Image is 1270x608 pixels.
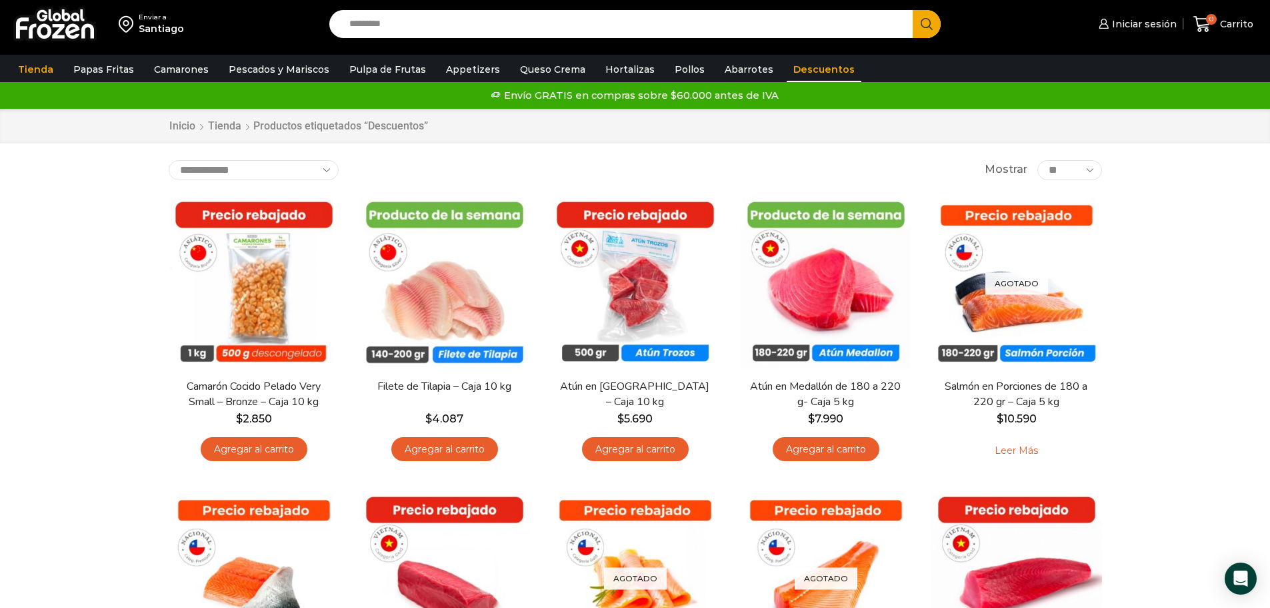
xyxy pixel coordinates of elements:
a: Tienda [207,119,242,134]
span: $ [425,412,432,425]
a: Pollos [668,57,711,82]
nav: Breadcrumb [169,119,428,134]
a: Atún en Medallón de 180 a 220 g- Caja 5 kg [749,379,902,410]
div: Open Intercom Messenger [1225,563,1257,595]
bdi: 7.990 [808,412,843,425]
a: Tienda [11,57,60,82]
a: Filete de Tilapia – Caja 10 kg [367,379,521,394]
bdi: 4.087 [425,412,463,425]
p: Agotado [985,272,1048,294]
a: Leé más sobre “Salmón en Porciones de 180 a 220 gr - Caja 5 kg” [974,437,1059,465]
img: address-field-icon.svg [119,13,139,35]
h1: Productos etiquetados “Descuentos” [253,119,428,132]
a: Agregar al carrito: “Filete de Tilapia - Caja 10 kg” [391,437,498,462]
a: Appetizers [439,57,507,82]
a: Abarrotes [718,57,780,82]
bdi: 2.850 [236,412,272,425]
p: Agotado [795,567,857,589]
a: Agregar al carrito: “Atún en Medallón de 180 a 220 g- Caja 5 kg” [773,437,879,462]
a: Camarón Cocido Pelado Very Small – Bronze – Caja 10 kg [177,379,330,410]
span: 0 [1206,14,1217,25]
span: Carrito [1217,17,1253,31]
span: $ [997,412,1003,425]
a: Salmón en Porciones de 180 a 220 gr – Caja 5 kg [939,379,1093,410]
a: Camarones [147,57,215,82]
a: Descuentos [787,57,861,82]
a: Hortalizas [599,57,661,82]
span: $ [808,412,815,425]
span: Mostrar [985,162,1027,178]
bdi: 5.690 [617,412,653,425]
a: 0 Carrito [1190,9,1257,40]
a: Queso Crema [513,57,592,82]
div: Santiago [139,22,184,35]
a: Iniciar sesión [1095,11,1177,37]
a: Pescados y Mariscos [222,57,336,82]
a: Atún en [GEOGRAPHIC_DATA] – Caja 10 kg [558,379,711,410]
p: Agotado [604,567,667,589]
a: Papas Fritas [67,57,141,82]
span: $ [236,412,243,425]
div: Enviar a [139,13,184,22]
span: Iniciar sesión [1109,17,1177,31]
span: $ [617,412,624,425]
a: Pulpa de Frutas [343,57,433,82]
bdi: 10.590 [997,412,1037,425]
button: Search button [913,10,941,38]
select: Pedido de la tienda [169,160,339,180]
a: Agregar al carrito: “Camarón Cocido Pelado Very Small - Bronze - Caja 10 kg” [201,437,307,462]
a: Inicio [169,119,196,134]
a: Agregar al carrito: “Atún en Trozos - Caja 10 kg” [582,437,689,462]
